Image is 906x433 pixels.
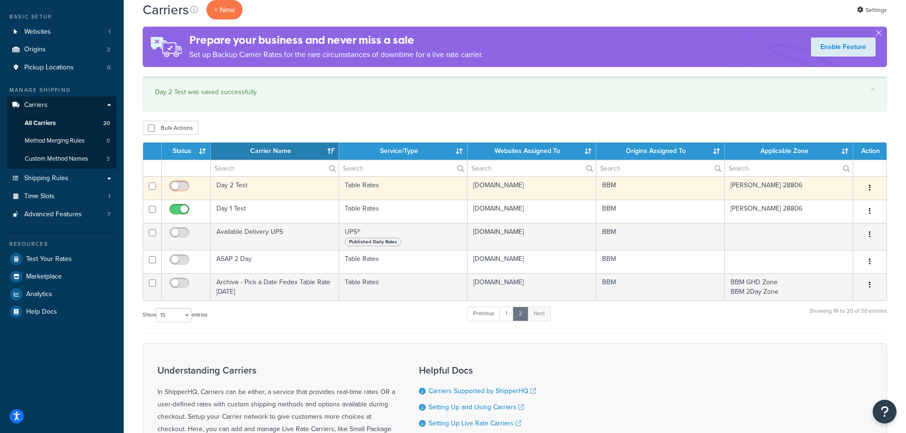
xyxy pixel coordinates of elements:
li: Method Merging Rules [7,132,117,150]
a: Websites 1 [7,23,117,41]
li: Websites [7,23,117,41]
input: Search [211,160,339,176]
a: Previous [467,307,500,321]
td: [DOMAIN_NAME] [468,176,596,200]
a: Test Your Rates [7,250,117,268]
span: Help Docs [26,308,57,316]
input: Search [725,160,853,176]
td: Day 1 Test [211,200,339,223]
a: Custom Method Names 3 [7,150,117,168]
span: 1 [108,192,110,201]
button: Open Resource Center [873,400,896,423]
a: Settings [857,3,887,17]
span: 2 [107,46,110,54]
h3: Understanding Carriers [157,365,395,375]
td: Table Rates [339,200,468,223]
td: Day 2 Test [211,176,339,200]
a: Analytics [7,286,117,303]
td: BBM [596,273,725,300]
span: Advanced Features [24,211,82,219]
span: Shipping Rules [24,174,68,183]
a: Pickup Locations 0 [7,59,117,77]
a: 1 [499,307,514,321]
td: Available Delivery UPS [211,223,339,250]
td: BBM GHD Zone BBM 2Day Zone [725,273,853,300]
td: BBM [596,176,725,200]
th: Service/Type: activate to sort column ascending [339,143,468,160]
li: Custom Method Names [7,150,117,168]
div: Showing 16 to 20 of 20 entries [809,306,887,326]
div: Day 2 Test was saved successfully [155,86,875,99]
div: Basic Setup [7,13,117,21]
th: Status: activate to sort column ascending [162,143,211,160]
a: 2 [513,307,528,321]
th: Applicable Zone: activate to sort column ascending [725,143,853,160]
input: Search [339,160,467,176]
div: Manage Shipping [7,86,117,94]
li: Carriers [7,96,117,169]
th: Action [853,143,887,160]
a: Next [527,307,551,321]
a: All Carriers 20 [7,115,117,132]
h1: Carriers [143,0,189,19]
span: 20 [103,119,110,127]
a: Help Docs [7,303,117,320]
td: BBM [596,200,725,223]
select: Showentries [156,308,192,322]
span: All Carriers [25,119,56,127]
th: Carrier Name: activate to sort column ascending [211,143,339,160]
span: 7 [107,211,110,219]
span: Marketplace [26,273,62,281]
span: Analytics [26,290,52,298]
li: Advanced Features [7,206,117,223]
span: Method Merging Rules [25,137,85,145]
span: 3 [107,155,110,163]
td: ASAP 2 Day [211,250,339,273]
label: Show entries [143,308,207,322]
a: Origins 2 [7,41,117,58]
a: Carriers [7,96,117,114]
img: ad-rules-rateshop-fe6ec290ccb7230408bd80ed9643f0289d75e0ffd9eb532fc0e269fcd187b520.png [143,27,189,67]
li: Time Slots [7,188,117,205]
span: Test Your Rates [26,255,72,263]
td: [DOMAIN_NAME] [468,223,596,250]
button: Bulk Actions [143,121,198,135]
th: Origins Assigned To: activate to sort column ascending [596,143,725,160]
a: Advanced Features 7 [7,206,117,223]
td: [DOMAIN_NAME] [468,200,596,223]
span: 0 [107,64,110,72]
p: Set up Backup Carrier Rates for the rare circumstances of downtime for a live rate carrier. [189,48,483,61]
div: Resources [7,240,117,248]
span: Carriers [24,101,48,109]
a: Marketplace [7,268,117,285]
a: Setting Up and Using Carriers [429,402,524,412]
a: Carriers Supported by ShipperHQ [429,386,536,396]
span: Time Slots [24,192,55,201]
td: UPS® [339,223,468,250]
li: Origins [7,41,117,58]
input: Search [596,160,724,176]
a: Shipping Rules [7,170,117,187]
h4: Prepare your business and never miss a sale [189,32,483,48]
span: Origins [24,46,46,54]
span: 1 [108,28,110,36]
td: Table Rates [339,273,468,300]
td: BBM [596,250,725,273]
span: 0 [107,137,110,145]
a: Setting Up Live Rate Carriers [429,418,521,428]
th: Websites Assigned To: activate to sort column ascending [468,143,596,160]
span: Websites [24,28,51,36]
h3: Helpful Docs [419,365,543,375]
td: [PERSON_NAME] 28806 [725,176,853,200]
a: × [871,86,875,93]
a: Enable Feature [811,38,876,57]
input: Search [468,160,595,176]
span: Pickup Locations [24,64,74,72]
td: [DOMAIN_NAME] [468,250,596,273]
td: [DOMAIN_NAME] [468,273,596,300]
li: Pickup Locations [7,59,117,77]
